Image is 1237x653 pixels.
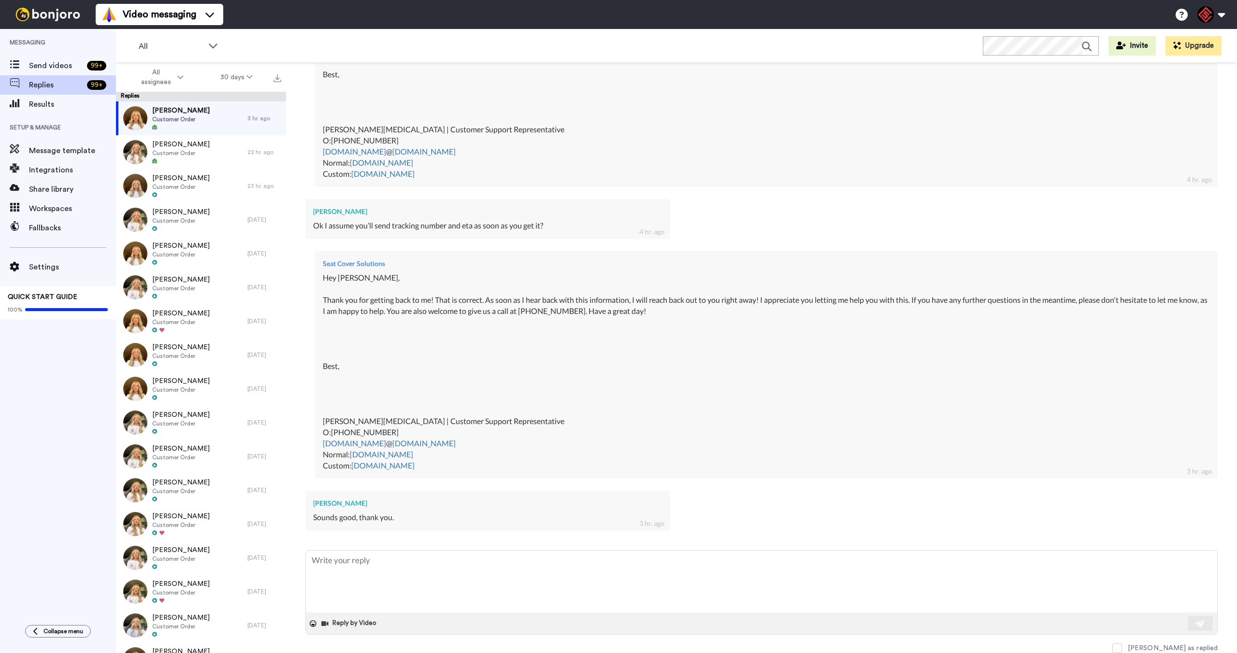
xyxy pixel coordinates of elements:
img: 45efdfc6-45a4-4195-af5c-8697e36e7328-thumb.jpg [123,275,147,299]
span: [PERSON_NAME] [152,376,210,386]
a: [DOMAIN_NAME] [350,158,413,167]
a: [PERSON_NAME]Customer Order[DATE] [116,203,286,237]
a: [PERSON_NAME]Customer Order23 hr. ago [116,169,286,203]
div: [DATE] [247,520,281,528]
img: c5eb7191-7710-4fa2-a51a-fff9ad3cc0bb-thumb.jpg [123,174,147,198]
div: [DATE] [247,216,281,224]
div: [DATE] [247,453,281,460]
div: 99 + [87,61,106,71]
span: Customer Order [152,217,210,225]
span: Workspaces [29,203,116,214]
span: Customer Order [152,487,210,495]
span: Fallbacks [29,222,116,234]
a: [DOMAIN_NAME] [392,147,456,156]
div: Replies [116,92,286,101]
span: Settings [29,261,116,273]
span: Customer Order [152,420,210,427]
img: 6f48f6f6-2143-4c3e-82bc-2925ef78c7a5-thumb.jpg [123,546,147,570]
span: [PERSON_NAME] [152,106,210,115]
div: [DATE] [247,554,281,562]
span: [PERSON_NAME] [152,309,210,318]
span: [PERSON_NAME] [152,173,210,183]
img: 0db70c1f-9ce0-4807-80f1-5d7cfd762dd6-thumb.jpg [123,580,147,604]
img: e5869494-edc0-43af-b8eb-fe938c43a502-thumb.jpg [123,343,147,367]
button: 30 days [202,69,271,86]
div: [DATE] [247,419,281,426]
div: 3 hr. ago [247,114,281,122]
span: [PERSON_NAME] [152,342,210,352]
img: 9b378d04-2bb3-4839-8373-308b6e21f757-thumb.jpg [123,613,147,638]
button: Export all results that match these filters now. [271,70,284,85]
span: Customer Order [152,623,210,630]
span: Customer Order [152,589,210,596]
span: Customer Order [152,183,210,191]
div: [PERSON_NAME] as replied [1128,643,1218,653]
a: [DOMAIN_NAME] [323,147,386,156]
span: Send videos [29,60,83,71]
a: [DOMAIN_NAME] [351,461,415,470]
a: [PERSON_NAME]Customer Order[DATE] [116,440,286,473]
a: [PERSON_NAME]Customer Order[DATE] [116,541,286,575]
a: [PERSON_NAME]Customer Order[DATE] [116,507,286,541]
a: [PERSON_NAME]Customer Order22 hr. ago [116,135,286,169]
div: [DATE] [247,284,281,291]
span: Customer Order [152,251,210,258]
span: Integrations [29,164,116,176]
img: send-white.svg [1195,620,1206,627]
img: 57033c35-f477-4d20-b3c4-5ab57f04aea0-thumb.jpg [123,411,147,435]
button: All assignees [118,64,202,91]
button: Collapse menu [25,625,91,638]
a: [PERSON_NAME]Customer Order[DATE] [116,304,286,338]
div: [DATE] [247,622,281,629]
a: [PERSON_NAME]Customer Order[DATE] [116,406,286,440]
button: Invite [1108,36,1156,56]
a: [DOMAIN_NAME] [351,169,415,178]
span: Customer Order [152,555,210,563]
span: Customer Order [152,149,210,157]
span: Results [29,99,116,110]
div: Seat Cover Solutions [323,259,1210,269]
img: f0d36fcb-40ce-41f9-bc78-fb01478e433e-thumb.jpg [123,444,147,468]
a: [PERSON_NAME]Customer Order[DATE] [116,372,286,406]
a: [DOMAIN_NAME] [323,439,386,448]
span: Customer Order [152,352,210,360]
div: Ok I assume you’ll send tracking number and eta as soon as you get it? [313,220,662,231]
span: Customer Order [152,115,210,123]
button: Upgrade [1165,36,1222,56]
a: [PERSON_NAME]Customer Order[DATE] [116,270,286,304]
div: Sounds good, thank you. [313,512,662,523]
span: [PERSON_NAME] [152,140,210,149]
div: [DATE] [247,317,281,325]
div: [DATE] [247,250,281,257]
div: 22 hr. ago [247,148,281,156]
span: Collapse menu [43,627,83,635]
img: 87e1d350-652f-4df2-b1d8-68fb5c955473-thumb.jpg [123,309,147,333]
div: 4 hr. ago [1187,175,1212,185]
span: [PERSON_NAME] [152,275,210,284]
img: 74da99c3-fc6a-4e94-9969-66da947bfb73-thumb.jpg [123,241,147,266]
span: Replies [29,79,83,91]
div: [PERSON_NAME] [313,207,662,216]
a: [PERSON_NAME]Customer Order[DATE] [116,575,286,609]
img: d2d49132-2c17-4cbf-92ef-ec7e8ec3791b-thumb.jpg [123,478,147,502]
span: Customer Order [152,284,210,292]
img: bj-logo-header-white.svg [12,8,84,21]
div: 3 hr. ago [639,519,664,528]
div: 23 hr. ago [247,182,281,190]
img: 171c3108-269d-4a88-9811-3ac281ce9513-thumb.jpg [123,106,147,130]
span: Share library [29,184,116,195]
span: [PERSON_NAME] [152,579,210,589]
span: [PERSON_NAME] [152,511,210,521]
div: [DATE] [247,486,281,494]
img: vm-color.svg [101,7,117,22]
div: [PERSON_NAME] [313,498,662,508]
a: [PERSON_NAME]Customer Order[DATE] [116,609,286,642]
img: abe96a0e-0701-4199-b35c-25b2edef2a1b-thumb.jpg [123,140,147,164]
span: [PERSON_NAME] [152,241,210,251]
span: [PERSON_NAME] [152,207,210,217]
div: 99 + [87,80,106,90]
a: [DOMAIN_NAME] [350,450,413,459]
span: All [139,41,203,52]
img: f02945a6-49d5-42ea-8a8d-5630cad438a4-thumb.jpg [123,208,147,232]
span: Customer Order [152,521,210,529]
